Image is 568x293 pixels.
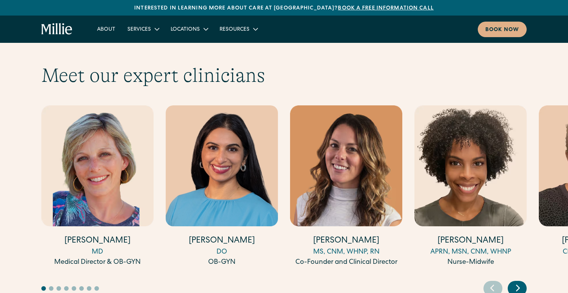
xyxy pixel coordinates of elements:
[41,105,154,269] div: 1 / 17
[166,247,278,257] div: DO
[338,6,433,11] a: Book a free information call
[166,235,278,247] h4: [PERSON_NAME]
[414,235,527,247] h4: [PERSON_NAME]
[64,286,69,291] button: Go to slide 4
[290,247,402,257] div: MS, CNM, WHNP, RN
[220,26,249,34] div: Resources
[41,257,154,268] div: Medical Director & OB-GYN
[414,257,527,268] div: Nurse-Midwife
[41,286,46,291] button: Go to slide 1
[290,105,402,268] a: [PERSON_NAME]MS, CNM, WHNP, RNCo-Founder and Clinical Director
[72,286,76,291] button: Go to slide 5
[166,257,278,268] div: OB-GYN
[41,235,154,247] h4: [PERSON_NAME]
[41,247,154,257] div: MD
[414,105,527,268] a: [PERSON_NAME]APRN, MSN, CNM, WHNPNurse-Midwife
[478,22,527,37] a: Book now
[127,26,151,34] div: Services
[56,286,61,291] button: Go to slide 3
[290,235,402,247] h4: [PERSON_NAME]
[213,23,263,35] div: Resources
[165,23,213,35] div: Locations
[49,286,53,291] button: Go to slide 2
[414,105,527,269] div: 4 / 17
[414,247,527,257] div: APRN, MSN, CNM, WHNP
[41,23,73,35] a: home
[41,105,154,268] a: [PERSON_NAME]MDMedical Director & OB-GYN
[290,257,402,268] div: Co-Founder and Clinical Director
[87,286,91,291] button: Go to slide 7
[94,286,99,291] button: Go to slide 8
[41,64,527,87] h2: Meet our expert clinicians
[166,105,278,268] a: [PERSON_NAME]DOOB-GYN
[290,105,402,269] div: 3 / 17
[171,26,200,34] div: Locations
[166,105,278,269] div: 2 / 17
[121,23,165,35] div: Services
[485,26,519,34] div: Book now
[91,23,121,35] a: About
[79,286,84,291] button: Go to slide 6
